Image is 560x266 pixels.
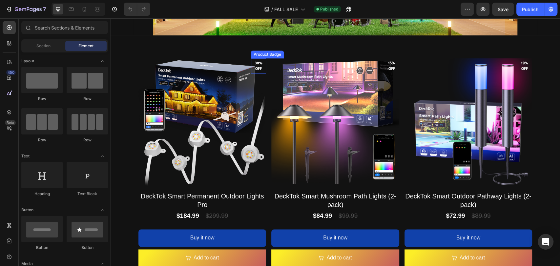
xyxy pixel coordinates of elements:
[161,211,288,228] button: Buy it now
[5,120,16,125] div: Beta
[67,245,108,251] div: Button
[36,43,51,49] span: Section
[67,96,108,102] div: Row
[161,173,288,191] h2: DeckTok Smart Mushroom Path Lights (2-pack)
[21,191,63,197] div: Heading
[97,151,108,161] span: Toggle open
[6,70,16,75] div: 450
[21,207,33,213] span: Button
[3,3,49,16] button: 7
[271,6,273,13] span: /
[161,231,288,248] button: Add to cart
[522,6,538,13] div: Publish
[21,58,34,64] span: Layout
[202,191,222,204] div: $84.99
[83,235,108,244] div: Add to cart
[492,3,514,16] button: Save
[97,56,108,66] span: Toggle open
[349,235,374,244] div: Add to cart
[43,5,46,13] p: 7
[294,173,422,191] h2: DeckTok Smart Outdoor Pathway Lights (2-pack)
[516,3,544,16] button: Publish
[498,7,508,12] span: Save
[21,21,108,34] input: Search Sections & Elements
[320,6,338,12] span: Published
[274,39,289,55] pre: 15% off
[274,6,298,13] span: FALL SALE
[28,173,156,191] h2: DeckTok Smart Permanent Outdoor Lights Pro
[94,191,118,204] div: $299.99
[406,39,422,55] pre: 19% off
[80,215,104,224] div: Buy it now
[21,245,63,251] div: Button
[142,33,172,39] div: Product Badge
[21,153,30,159] span: Text
[335,191,355,204] div: $72.99
[216,235,241,244] div: Add to cart
[97,205,108,215] span: Toggle open
[213,215,237,224] div: Buy it now
[28,231,156,248] button: Add to cart
[538,234,553,250] div: Open Intercom Messenger
[21,96,63,102] div: Row
[65,191,89,204] div: $184.99
[294,211,422,228] button: Buy it now
[78,43,93,49] span: Element
[67,191,108,197] div: Text Block
[111,18,560,266] iframe: Design area
[21,137,63,143] div: Row
[345,215,370,224] div: Buy it now
[294,231,422,248] button: Add to cart
[140,39,156,55] pre: 38% off
[294,40,422,168] a: DeckTok Smart Outdoor Pathway Lights (2-pack)
[227,191,248,204] div: $99.99
[67,137,108,143] div: Row
[161,40,288,168] a: DeckTok Smart Mushroom Path Lights (2-pack)
[360,191,381,204] div: $89.99
[28,211,156,228] button: Buy it now
[124,3,150,16] div: Undo/Redo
